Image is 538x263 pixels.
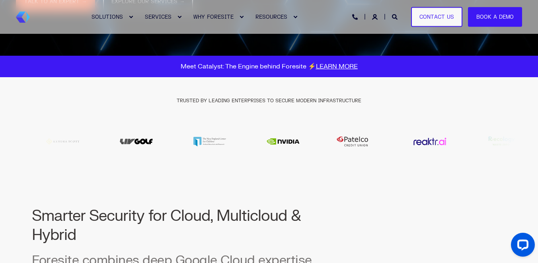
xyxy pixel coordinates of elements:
[30,132,96,151] div: 10 / 21
[293,15,298,19] div: Expand RESOURCES
[177,97,361,104] span: TRUSTED BY LEADING ENTERPRISES TO SECURE MODERN INFRASTRUCTURE
[92,14,123,20] span: SOLUTIONS
[324,132,390,151] img: Patelco Credit Union logo
[16,12,30,23] img: Foresite brand mark, a hexagon shape of blues with a directional arrow to the right hand side
[392,13,399,20] a: Open Search
[471,132,536,151] div: 16 / 21
[255,14,287,20] span: RESOURCES
[411,7,462,27] a: Contact Us
[505,230,538,263] iframe: LiveChat chat widget
[177,136,242,146] div: 12 / 21
[103,132,169,151] div: 11 / 21
[372,13,379,20] a: Login
[471,132,536,151] img: Recology logo
[250,132,316,151] img: Nvidia logo
[324,132,390,151] div: 14 / 21
[468,7,522,27] a: Book a Demo
[32,207,333,245] h2: Smarter Security for Cloud, Multicloud & Hybrid
[16,12,30,23] a: Back to Home
[30,132,96,151] img: Kendra Scott logo
[177,15,182,19] div: Expand SERVICES
[177,136,242,146] img: The New England Center for Children logo
[129,15,133,19] div: Expand SOLUTIONS
[103,132,169,151] img: Liv Golf logo
[239,15,244,19] div: Expand WHY FORESITE
[397,132,463,151] div: 15 / 21
[193,14,234,20] span: WHY FORESITE
[250,132,316,151] div: 13 / 21
[397,132,463,151] img: Reaktr.ai logo
[181,62,358,70] span: Meet Catalyst: The Engine behind Foresite ⚡️
[316,62,358,70] a: LEARN MORE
